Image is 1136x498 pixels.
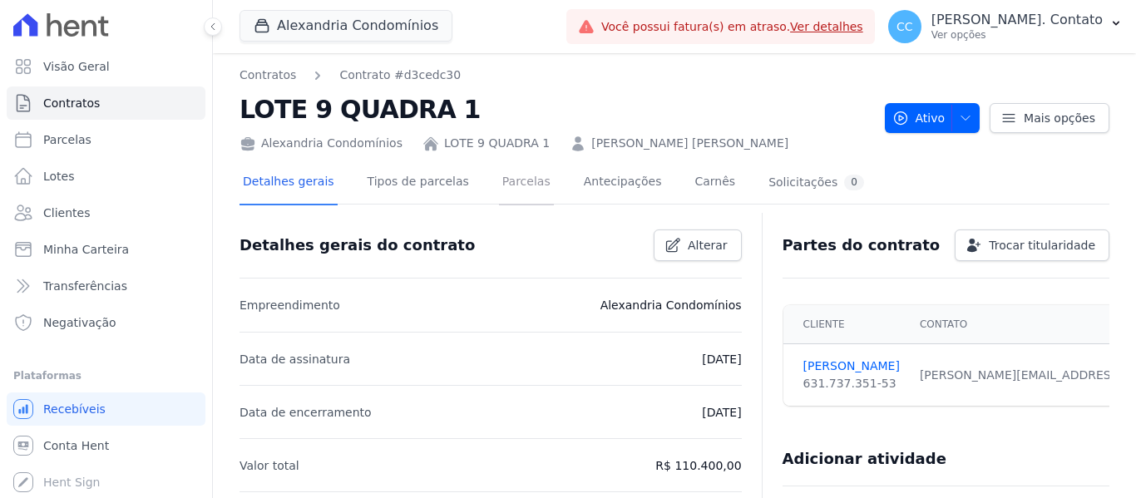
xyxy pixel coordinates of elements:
span: Recebíveis [43,401,106,417]
span: Conta Hent [43,437,109,454]
p: Empreendimento [240,295,340,315]
a: Contrato #d3cedc30 [339,67,461,84]
span: Ativo [892,103,946,133]
p: R$ 110.400,00 [655,456,741,476]
button: Alexandria Condomínios [240,10,452,42]
span: Minha Carteira [43,241,129,258]
a: Trocar titularidade [955,229,1109,261]
span: Lotes [43,168,75,185]
p: Valor total [240,456,299,476]
span: Contratos [43,95,100,111]
a: Parcelas [499,161,554,205]
p: Ver opções [931,28,1103,42]
a: Recebíveis [7,392,205,426]
span: Trocar titularidade [989,237,1095,254]
a: Clientes [7,196,205,229]
a: Tipos de parcelas [364,161,472,205]
a: Solicitações0 [765,161,867,205]
span: Clientes [43,205,90,221]
span: CC [896,21,913,32]
div: 0 [844,175,864,190]
a: Contratos [7,86,205,120]
a: Lotes [7,160,205,193]
a: Conta Hent [7,429,205,462]
a: LOTE 9 QUADRA 1 [444,135,550,152]
a: Ver detalhes [790,20,863,33]
h2: LOTE 9 QUADRA 1 [240,91,872,128]
a: Detalhes gerais [240,161,338,205]
a: [PERSON_NAME] [PERSON_NAME] [591,135,788,152]
span: Alterar [688,237,728,254]
div: 631.737.351-53 [803,375,900,392]
a: Antecipações [580,161,665,205]
span: Negativação [43,314,116,331]
span: Mais opções [1024,110,1095,126]
div: Solicitações [768,175,864,190]
p: [PERSON_NAME]. Contato [931,12,1103,28]
p: [DATE] [702,402,741,422]
a: Parcelas [7,123,205,156]
a: Minha Carteira [7,233,205,266]
h3: Adicionar atividade [783,449,946,469]
span: Você possui fatura(s) em atraso. [601,18,863,36]
a: Visão Geral [7,50,205,83]
a: Contratos [240,67,296,84]
p: Data de encerramento [240,402,372,422]
span: Transferências [43,278,127,294]
th: Cliente [783,305,910,344]
a: Negativação [7,306,205,339]
p: Alexandria Condomínios [600,295,742,315]
nav: Breadcrumb [240,67,872,84]
p: [DATE] [702,349,741,369]
button: Ativo [885,103,980,133]
a: [PERSON_NAME] [803,357,900,375]
div: Alexandria Condomínios [240,135,403,152]
a: Mais opções [990,103,1109,133]
button: CC [PERSON_NAME]. Contato Ver opções [875,3,1136,50]
div: Plataformas [13,366,199,386]
a: Transferências [7,269,205,303]
span: Parcelas [43,131,91,148]
p: Data de assinatura [240,349,350,369]
span: Visão Geral [43,58,110,75]
a: Carnês [691,161,738,205]
h3: Detalhes gerais do contrato [240,235,475,255]
nav: Breadcrumb [240,67,461,84]
h3: Partes do contrato [783,235,941,255]
a: Alterar [654,229,742,261]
